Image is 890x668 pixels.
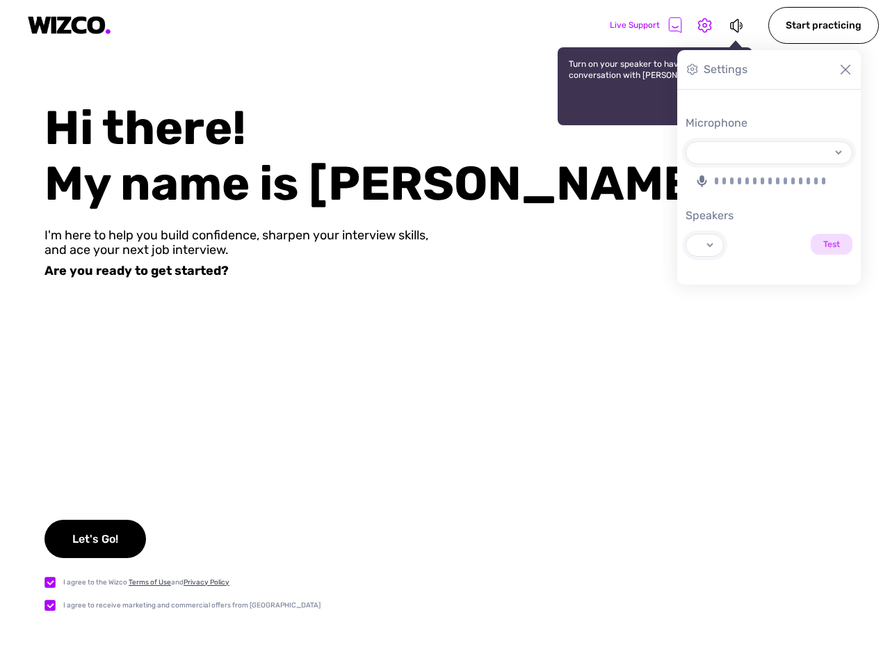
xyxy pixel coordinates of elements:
[44,264,229,278] div: Are you ready to get started?
[704,61,747,78] div: Settings
[44,228,428,257] div: I'm here to help you build confidence, sharpen your interview skills, and ace your next job inter...
[686,207,852,224] div: Speakers
[129,578,171,587] a: Terms of Use
[610,17,682,33] div: Live Support
[63,577,229,588] div: I agree to the Wizco and
[839,63,852,77] img: close_gray.23f23610.svg
[558,47,752,125] div: Turn on your speaker to have a conversation with [PERSON_NAME].
[63,600,321,611] div: I agree to receive marketing and commercial offers from [GEOGRAPHIC_DATA]
[686,142,844,164] select: Microphone
[768,7,879,44] div: Start practicing
[811,234,852,255] input: Speakers
[28,16,111,35] img: logo
[184,578,229,587] a: Privacy Policy
[686,115,852,132] div: Microphone
[44,100,890,212] div: Hi there! My name is [PERSON_NAME].
[686,234,715,256] select: Speakers
[44,520,146,558] div: Let's Go!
